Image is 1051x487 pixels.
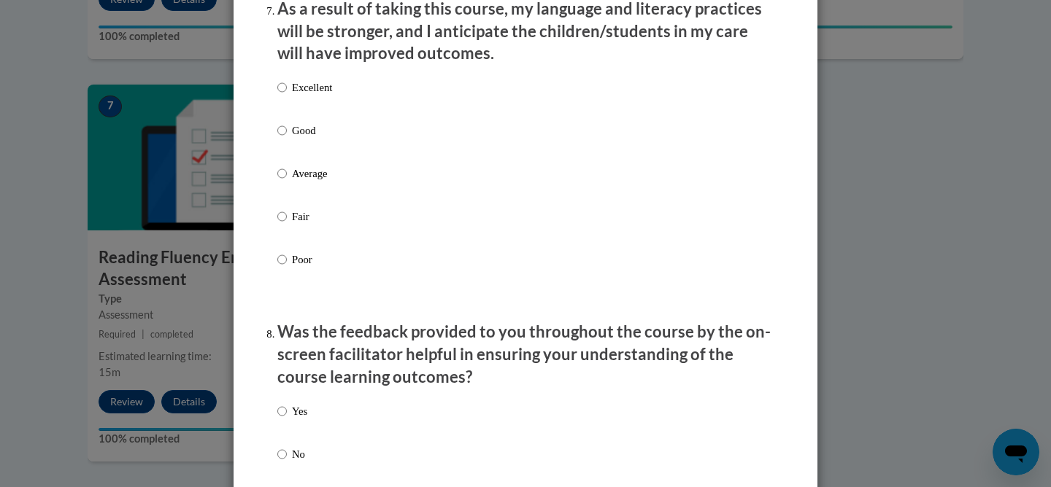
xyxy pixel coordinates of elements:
input: Yes [277,403,287,419]
input: Fair [277,209,287,225]
p: Good [292,122,332,139]
input: Good [277,122,287,139]
p: Average [292,165,332,182]
input: Poor [277,252,287,268]
p: No [292,446,307,462]
input: No [277,446,287,462]
p: Fair [292,209,332,225]
p: Poor [292,252,332,268]
input: Average [277,165,287,182]
p: Excellent [292,79,332,96]
p: Yes [292,403,307,419]
p: Was the feedback provided to you throughout the course by the on-screen facilitator helpful in en... [277,321,774,388]
input: Excellent [277,79,287,96]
